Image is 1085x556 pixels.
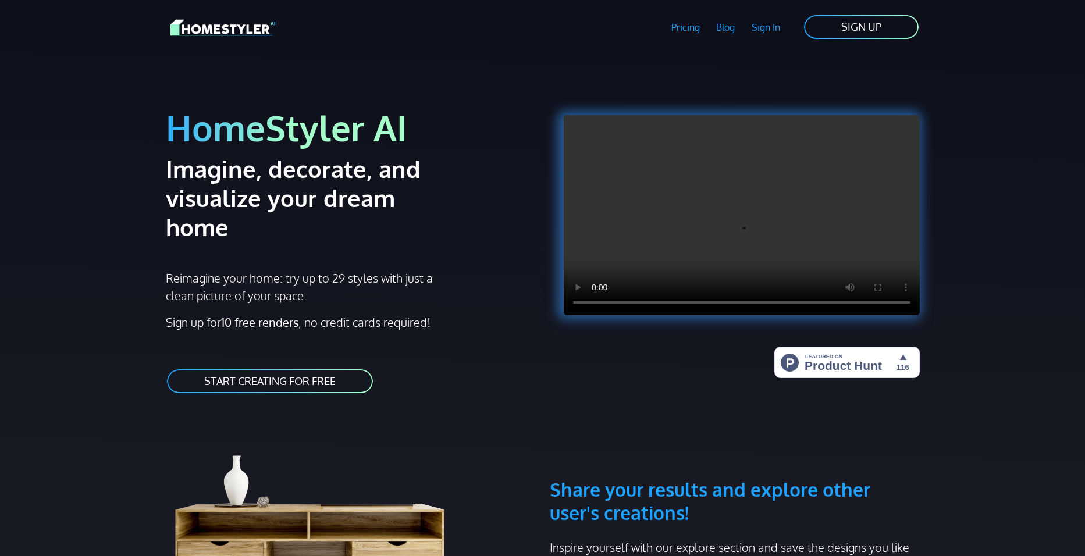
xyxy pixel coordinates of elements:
[744,14,789,41] a: Sign In
[170,17,275,38] img: HomeStyler AI logo
[663,14,708,41] a: Pricing
[166,368,374,394] a: START CREATING FOR FREE
[166,106,536,149] h1: HomeStyler AI
[221,315,298,330] strong: 10 free renders
[708,14,744,41] a: Blog
[550,422,920,525] h3: Share your results and explore other user's creations!
[166,313,536,331] p: Sign up for , no credit cards required!
[774,347,920,378] img: HomeStyler AI - Interior Design Made Easy: One Click to Your Dream Home | Product Hunt
[166,154,462,241] h2: Imagine, decorate, and visualize your dream home
[166,269,443,304] p: Reimagine your home: try up to 29 styles with just a clean picture of your space.
[803,14,920,40] a: SIGN UP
